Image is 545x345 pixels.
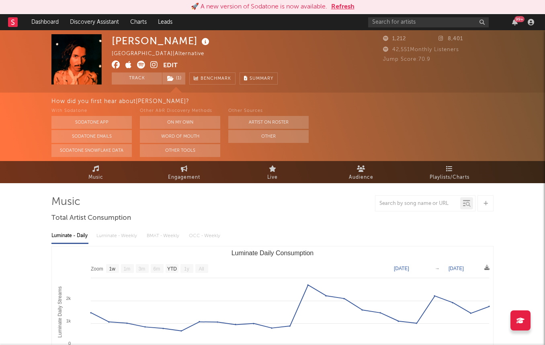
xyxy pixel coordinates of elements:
a: Music [51,161,140,183]
button: Refresh [331,2,354,12]
button: Artist on Roster [228,116,309,129]
a: Benchmark [189,72,236,85]
text: 1w [109,266,116,272]
a: Dashboard [26,14,64,30]
span: Benchmark [201,74,231,84]
a: Discovery Assistant [64,14,125,30]
button: Other [228,130,309,143]
text: Zoom [91,266,103,272]
button: Word Of Mouth [140,130,220,143]
button: Other Tools [140,144,220,157]
text: → [435,266,440,271]
input: Search by song name or URL [375,200,460,207]
span: Live [267,173,278,182]
div: With Sodatone [51,106,132,116]
span: 1,212 [383,36,406,41]
div: 🚀 A new version of Sodatone is now available. [191,2,327,12]
span: 8,401 [438,36,463,41]
span: Summary [250,76,273,81]
text: [DATE] [449,266,464,271]
text: YTD [167,266,177,272]
text: 2k [66,296,71,301]
span: 42,551 Monthly Listeners [383,47,459,52]
text: 6m [154,266,160,272]
text: 1m [124,266,131,272]
a: Leads [152,14,178,30]
button: Summary [240,72,278,85]
button: On My Own [140,116,220,129]
text: Luminate Daily Consumption [232,250,314,256]
text: 1k [66,318,71,323]
input: Search for artists [368,17,489,27]
div: [PERSON_NAME] [112,34,211,48]
div: Other Sources [228,106,309,116]
span: Audience [349,173,373,182]
span: Engagement [168,173,200,182]
text: Luminate Daily Streams [57,286,63,337]
div: Other A&R Discovery Methods [140,106,220,116]
button: Track [112,72,162,85]
span: Jump Score: 70.9 [383,57,430,62]
button: Sodatone App [51,116,132,129]
button: (1) [162,72,185,85]
div: 99 + [514,16,525,22]
a: Audience [317,161,405,183]
span: ( 1 ) [162,72,186,85]
a: Live [228,161,317,183]
button: 99+ [512,19,518,25]
button: Sodatone Emails [51,130,132,143]
span: Total Artist Consumption [51,213,131,223]
text: All [199,266,204,272]
text: [DATE] [394,266,409,271]
button: Sodatone Snowflake Data [51,144,132,157]
text: 3m [139,266,145,272]
a: Charts [125,14,152,30]
a: Playlists/Charts [405,161,494,183]
div: [GEOGRAPHIC_DATA] | Alternative [112,49,213,59]
a: Engagement [140,161,228,183]
span: Music [88,173,103,182]
text: 1y [184,266,189,272]
div: Luminate - Daily [51,229,88,243]
div: How did you first hear about [PERSON_NAME] ? [51,97,545,106]
button: Edit [163,61,178,71]
span: Playlists/Charts [430,173,469,182]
